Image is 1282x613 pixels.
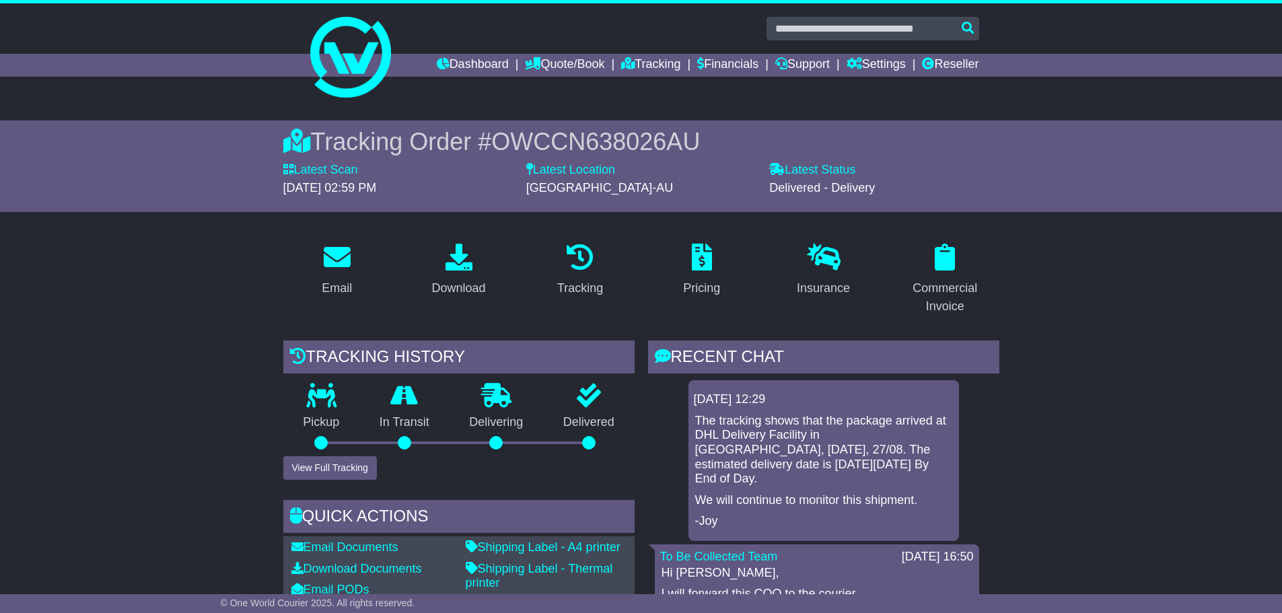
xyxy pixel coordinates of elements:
a: Email Documents [291,540,398,554]
a: Email PODs [291,583,369,596]
div: RECENT CHAT [648,340,999,377]
a: To Be Collected Team [660,550,778,563]
a: Download Documents [291,562,422,575]
a: Commercial Invoice [891,239,999,320]
span: OWCCN638026AU [491,128,700,155]
label: Latest Location [526,163,615,178]
button: View Full Tracking [283,456,377,480]
a: Download [423,239,494,302]
a: Shipping Label - A4 printer [466,540,620,554]
div: Email [322,279,352,297]
p: The tracking shows that the package arrived at DHL Delivery Facility in [GEOGRAPHIC_DATA], [DATE]... [695,414,952,486]
a: Quote/Book [525,54,604,77]
div: Quick Actions [283,500,635,536]
div: [DATE] 12:29 [694,392,954,407]
div: Commercial Invoice [900,279,991,316]
a: Insurance [788,239,859,302]
span: Delivered - Delivery [769,181,875,194]
div: [DATE] 16:50 [902,550,974,565]
p: Delivered [543,415,635,430]
span: © One World Courier 2025. All rights reserved. [221,598,415,608]
a: Reseller [922,54,978,77]
p: In Transit [359,415,450,430]
a: Shipping Label - Thermal printer [466,562,613,590]
div: Tracking [557,279,603,297]
div: Tracking history [283,340,635,377]
p: I will forward this COO to the courier. [662,587,972,602]
div: Insurance [797,279,850,297]
a: Tracking [548,239,612,302]
div: Pricing [683,279,720,297]
p: -Joy [695,514,952,529]
label: Latest Status [769,163,855,178]
div: Tracking Order # [283,127,999,156]
a: Email [313,239,361,302]
p: Delivering [450,415,544,430]
span: [GEOGRAPHIC_DATA]-AU [526,181,673,194]
span: [DATE] 02:59 PM [283,181,377,194]
a: Financials [697,54,758,77]
div: Download [431,279,485,297]
p: Pickup [283,415,360,430]
p: We will continue to monitor this shipment. [695,493,952,508]
a: Tracking [621,54,680,77]
a: Dashboard [437,54,509,77]
p: Hi [PERSON_NAME], [662,566,972,581]
a: Settings [847,54,906,77]
label: Latest Scan [283,163,358,178]
a: Pricing [674,239,729,302]
a: Support [775,54,830,77]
